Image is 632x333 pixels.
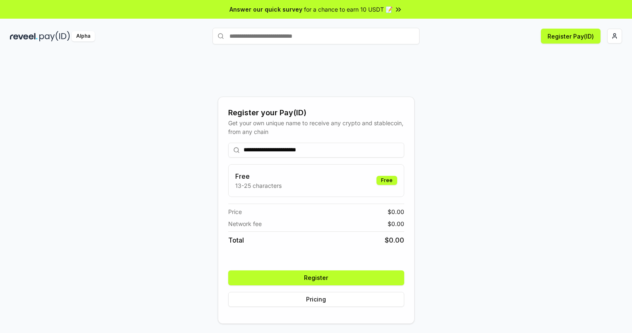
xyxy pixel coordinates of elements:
[228,270,404,285] button: Register
[228,235,244,245] span: Total
[235,171,282,181] h3: Free
[228,107,404,119] div: Register your Pay(ID)
[228,207,242,216] span: Price
[385,235,404,245] span: $ 0.00
[304,5,393,14] span: for a chance to earn 10 USDT 📝
[376,176,397,185] div: Free
[388,219,404,228] span: $ 0.00
[228,219,262,228] span: Network fee
[229,5,302,14] span: Answer our quick survey
[541,29,601,44] button: Register Pay(ID)
[228,119,404,136] div: Get your own unique name to receive any crypto and stablecoin, from any chain
[235,181,282,190] p: 13-25 characters
[39,31,70,41] img: pay_id
[72,31,95,41] div: Alpha
[10,31,38,41] img: reveel_dark
[388,207,404,216] span: $ 0.00
[228,292,404,307] button: Pricing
